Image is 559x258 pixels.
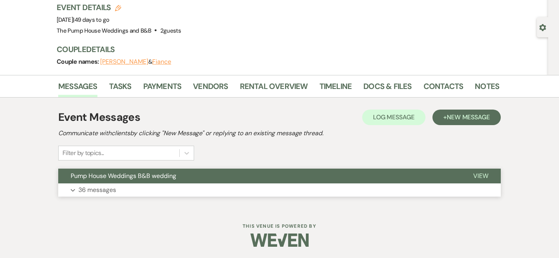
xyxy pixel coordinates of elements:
[58,80,97,97] a: Messages
[109,80,132,97] a: Tasks
[73,16,109,24] span: |
[373,113,415,121] span: Log Message
[539,23,546,31] button: Open lead details
[363,80,411,97] a: Docs & Files
[447,113,490,121] span: New Message
[250,227,309,254] img: Weven Logo
[432,110,501,125] button: +New Message
[100,59,148,65] button: [PERSON_NAME]
[58,129,501,138] h2: Communicate with clients by clicking "New Message" or replying to an existing message thread.
[57,58,100,66] span: Couple names:
[57,27,151,35] span: The Pump House Weddings and B&B
[58,183,501,197] button: 36 messages
[78,185,116,195] p: 36 messages
[100,58,171,66] span: &
[424,80,464,97] a: Contacts
[58,169,461,183] button: Pump House Weddings B&B wedding
[193,80,228,97] a: Vendors
[152,59,171,65] button: Fiance
[319,80,352,97] a: Timeline
[57,16,109,24] span: [DATE]
[475,80,499,97] a: Notes
[62,148,104,158] div: Filter by topics...
[57,44,491,55] h3: Couple Details
[362,110,425,125] button: Log Message
[58,109,140,126] h1: Event Messages
[75,16,109,24] span: 49 days to go
[143,80,182,97] a: Payments
[240,80,308,97] a: Rental Overview
[71,172,176,180] span: Pump House Weddings B&B wedding
[473,172,488,180] span: View
[461,169,501,183] button: View
[57,2,181,13] h3: Event Details
[160,27,181,35] span: 2 guests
